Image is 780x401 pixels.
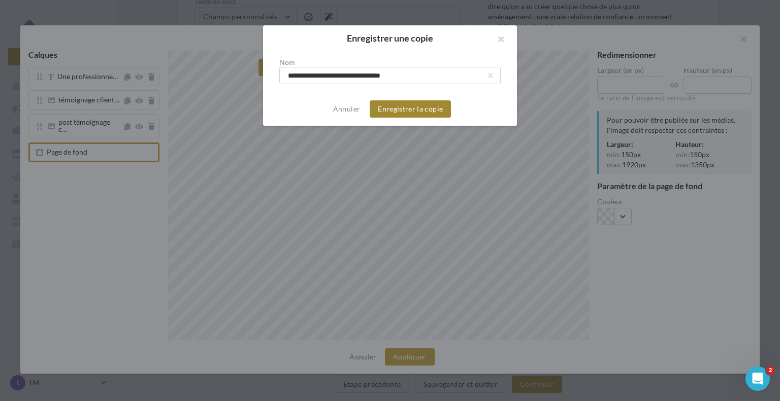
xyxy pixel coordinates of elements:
[279,33,501,43] h2: Enregistrer une copie
[745,367,770,391] iframe: Intercom live chat
[370,100,451,118] button: Enregistrer la copie
[766,367,774,375] span: 2
[279,59,501,66] label: Nom
[329,103,364,115] button: Annuler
